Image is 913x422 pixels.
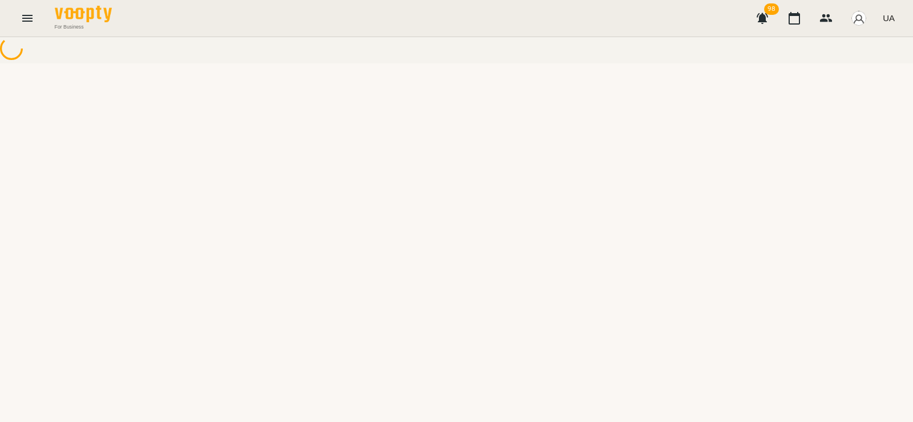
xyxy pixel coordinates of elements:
[883,12,895,24] span: UA
[55,6,112,22] img: Voopty Logo
[55,23,112,30] span: For Business
[14,5,41,32] button: Menu
[851,10,867,26] img: avatar_s.png
[878,7,899,29] button: UA
[764,3,779,15] span: 98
